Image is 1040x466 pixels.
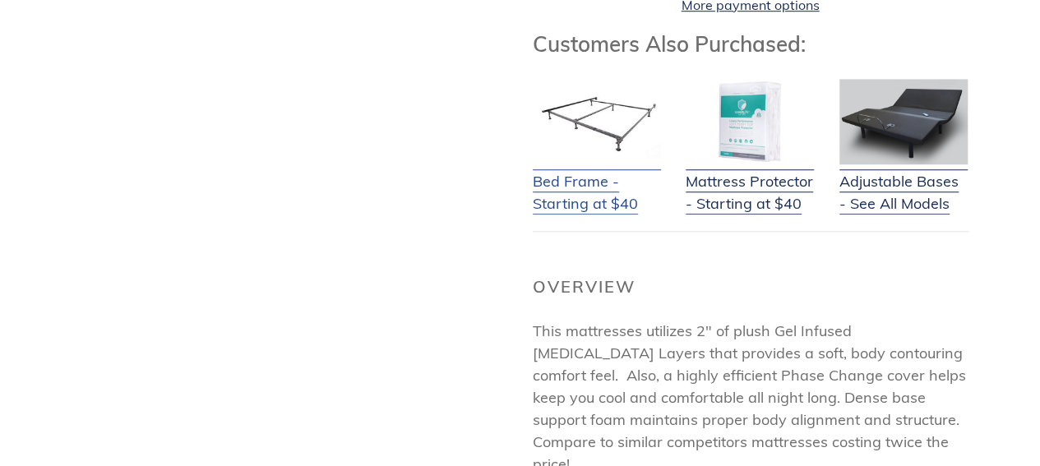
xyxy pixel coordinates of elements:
[686,150,814,215] a: Mattress Protector - Starting at $40
[839,79,968,164] img: Adjustable Base
[686,79,814,164] img: Mattress Protector
[839,150,968,215] a: Adjustable Bases - See All Models
[533,277,968,297] h2: Overview
[533,150,661,215] a: Bed Frame - Starting at $40
[533,31,968,57] h3: Customers Also Purchased:
[533,79,661,164] img: Bed Frame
